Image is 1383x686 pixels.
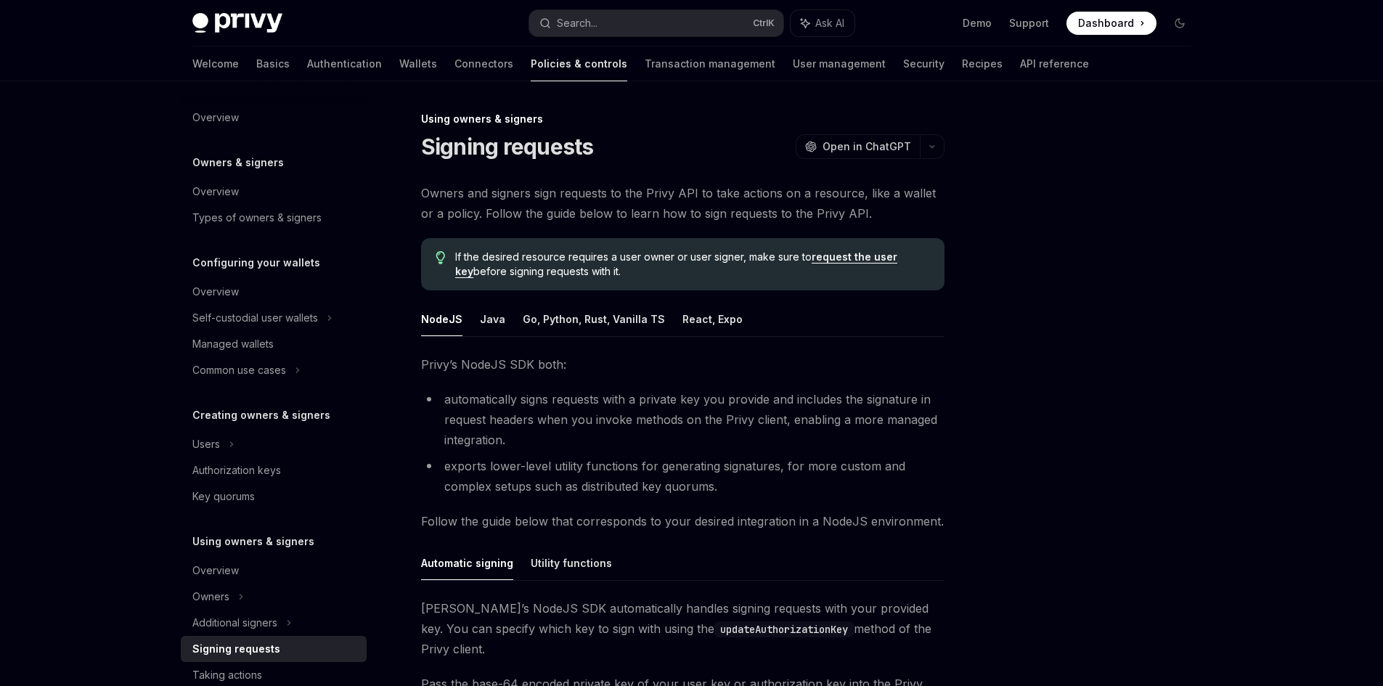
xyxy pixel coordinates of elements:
div: Key quorums [192,488,255,505]
a: Types of owners & signers [181,205,367,231]
div: Owners [192,588,229,605]
button: Java [480,302,505,336]
a: Authentication [307,46,382,81]
a: Security [903,46,945,81]
span: Owners and signers sign requests to the Privy API to take actions on a resource, like a wallet or... [421,183,945,224]
span: Privy’s NodeJS SDK both: [421,354,945,375]
div: Additional signers [192,614,277,632]
div: Taking actions [192,666,262,684]
button: React, Expo [682,302,743,336]
div: Managed wallets [192,335,274,353]
button: Utility functions [531,546,612,580]
span: Dashboard [1078,16,1134,30]
span: [PERSON_NAME]’s NodeJS SDK automatically handles signing requests with your provided key. You can... [421,598,945,659]
div: Overview [192,183,239,200]
a: Demo [963,16,992,30]
div: Overview [192,283,239,301]
span: Ask AI [815,16,844,30]
div: Signing requests [192,640,280,658]
a: Authorization keys [181,457,367,483]
button: Open in ChatGPT [796,134,920,159]
button: Toggle dark mode [1168,12,1191,35]
img: dark logo [192,13,282,33]
div: Search... [557,15,597,32]
button: NodeJS [421,302,462,336]
span: If the desired resource requires a user owner or user signer, make sure to before signing request... [455,250,929,279]
a: Basics [256,46,290,81]
div: Overview [192,562,239,579]
h5: Owners & signers [192,154,284,171]
a: API reference [1020,46,1089,81]
a: Signing requests [181,636,367,662]
a: Connectors [454,46,513,81]
a: Managed wallets [181,331,367,357]
a: Key quorums [181,483,367,510]
button: Go, Python, Rust, Vanilla TS [523,302,665,336]
a: Recipes [962,46,1003,81]
div: Self-custodial user wallets [192,309,318,327]
span: Open in ChatGPT [823,139,911,154]
a: User management [793,46,886,81]
h1: Signing requests [421,134,594,160]
span: Ctrl K [753,17,775,29]
h5: Using owners & signers [192,533,314,550]
div: Types of owners & signers [192,209,322,226]
button: Ask AI [791,10,854,36]
div: Users [192,436,220,453]
div: Overview [192,109,239,126]
a: Overview [181,558,367,584]
li: exports lower-level utility functions for generating signatures, for more custom and complex setu... [421,456,945,497]
svg: Tip [436,251,446,264]
div: Common use cases [192,362,286,379]
a: Support [1009,16,1049,30]
a: Welcome [192,46,239,81]
a: Overview [181,279,367,305]
code: updateAuthorizationKey [714,621,854,637]
button: Automatic signing [421,546,513,580]
a: Overview [181,105,367,131]
div: Using owners & signers [421,112,945,126]
a: Policies & controls [531,46,627,81]
a: Transaction management [645,46,775,81]
a: Wallets [399,46,437,81]
div: Authorization keys [192,462,281,479]
a: Overview [181,179,367,205]
button: Search...CtrlK [529,10,783,36]
h5: Configuring your wallets [192,254,320,271]
span: Follow the guide below that corresponds to your desired integration in a NodeJS environment. [421,511,945,531]
h5: Creating owners & signers [192,407,330,424]
a: Dashboard [1066,12,1156,35]
li: automatically signs requests with a private key you provide and includes the signature in request... [421,389,945,450]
